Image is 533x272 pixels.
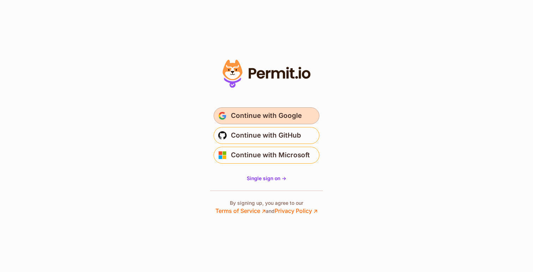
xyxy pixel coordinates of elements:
button: Continue with GitHub [214,127,319,144]
button: Continue with Google [214,107,319,124]
p: By signing up, you agree to our and [215,200,318,215]
a: Privacy Policy ↗ [275,207,318,214]
span: Continue with Microsoft [231,150,310,161]
a: Single sign on -> [247,175,286,182]
span: Continue with GitHub [231,130,301,141]
button: Continue with Microsoft [214,147,319,164]
a: Terms of Service ↗ [215,207,266,214]
span: Continue with Google [231,110,302,121]
span: Single sign on -> [247,175,286,181]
